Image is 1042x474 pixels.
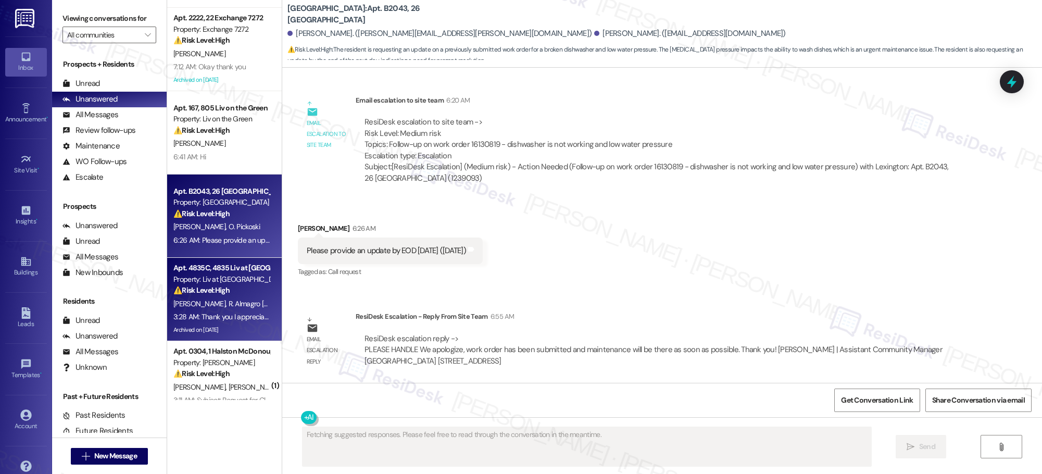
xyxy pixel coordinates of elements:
[173,222,229,231] span: [PERSON_NAME]
[307,334,347,367] div: Email escalation reply
[173,312,275,321] div: 3:28 AM: Thank you I appreciate it
[173,357,270,368] div: Property: [PERSON_NAME]
[356,311,966,326] div: ResiDesk Escalation - Reply From Site Team
[62,156,127,167] div: WO Follow-ups
[919,441,935,452] span: Send
[52,391,167,402] div: Past + Future Residents
[173,382,229,392] span: [PERSON_NAME]
[173,186,270,197] div: Apt. B2043, 26 [GEOGRAPHIC_DATA]
[350,223,375,234] div: 6:26 AM
[52,296,167,307] div: Residents
[356,95,966,109] div: Email escalation to site team
[40,370,42,377] span: •
[907,443,914,451] i: 
[62,410,125,421] div: Past Residents
[841,395,913,406] span: Get Conversation Link
[62,426,133,436] div: Future Residents
[173,299,229,308] span: [PERSON_NAME]
[172,73,271,86] div: Archived on [DATE]
[94,451,137,461] span: New Message
[71,448,148,465] button: New Message
[15,9,36,28] img: ResiDesk Logo
[834,389,920,412] button: Get Conversation Link
[5,406,47,434] a: Account
[287,3,496,26] b: [GEOGRAPHIC_DATA]: Apt. B2043, 26 [GEOGRAPHIC_DATA]
[172,323,271,336] div: Archived on [DATE]
[5,48,47,76] a: Inbox
[365,117,957,161] div: ResiDesk escalation to site team -> Risk Level: Medium risk Topics: Follow-up on work order 16130...
[173,139,225,148] span: [PERSON_NAME]
[5,253,47,281] a: Buildings
[62,78,100,89] div: Unread
[328,267,361,276] span: Call request
[925,389,1032,412] button: Share Conversation via email
[287,44,1042,67] span: : The resident is requesting an update on a previously submitted work order for a broken dishwash...
[62,94,118,105] div: Unanswered
[365,161,957,184] div: Subject: [ResiDesk Escalation] (Medium risk) - Action Needed (Follow-up on work order 16130819 - ...
[287,45,332,54] strong: ⚠️ Risk Level: High
[287,28,592,39] div: [PERSON_NAME]. ([PERSON_NAME][EMAIL_ADDRESS][PERSON_NAME][DOMAIN_NAME])
[303,427,871,466] textarea: Fetching suggested responses. Please feel free to read through the conversation in the meantime.
[298,264,483,279] div: Tagged as:
[594,28,786,39] div: [PERSON_NAME]. ([EMAIL_ADDRESS][DOMAIN_NAME])
[173,274,270,285] div: Property: Liv at [GEOGRAPHIC_DATA]
[173,263,270,273] div: Apt. 4835C, 4835 Liv at [GEOGRAPHIC_DATA]
[229,382,281,392] span: [PERSON_NAME]
[307,118,347,151] div: Email escalation to site team
[229,222,260,231] span: O. Pickoski
[173,103,270,114] div: Apt. 167, 805 Liv on the Green
[62,109,118,120] div: All Messages
[173,369,230,378] strong: ⚠️ Risk Level: High
[173,346,270,357] div: Apt. 0304, 1 Halston McDonough
[444,95,470,106] div: 6:20 AM
[173,24,270,35] div: Property: Exchange 7272
[62,141,120,152] div: Maintenance
[5,304,47,332] a: Leads
[36,216,37,223] span: •
[173,35,230,45] strong: ⚠️ Risk Level: High
[173,114,270,124] div: Property: Liv on the Green
[46,114,48,121] span: •
[173,62,246,71] div: 7:12 AM: Okay thank you
[298,223,483,238] div: [PERSON_NAME]
[173,197,270,208] div: Property: [GEOGRAPHIC_DATA]
[62,331,118,342] div: Unanswered
[5,151,47,179] a: Site Visit •
[173,13,270,23] div: Apt. 2222, 22 Exchange 7272
[896,435,946,458] button: Send
[62,315,100,326] div: Unread
[62,220,118,231] div: Unanswered
[997,443,1005,451] i: 
[229,299,314,308] span: R. Almagro [PERSON_NAME]
[932,395,1025,406] span: Share Conversation via email
[5,355,47,383] a: Templates •
[52,201,167,212] div: Prospects
[62,362,107,373] div: Unknown
[62,172,103,183] div: Escalate
[62,125,135,136] div: Review follow-ups
[62,10,156,27] label: Viewing conversations for
[173,126,230,135] strong: ⚠️ Risk Level: High
[307,245,466,256] div: Please provide an update by EOD [DATE] ([DATE])
[67,27,140,43] input: All communities
[173,235,351,245] div: 6:26 AM: Please provide an update by EOD [DATE] ([DATE])
[145,31,150,39] i: 
[62,267,123,278] div: New Inbounds
[365,333,943,366] div: ResiDesk escalation reply -> PLEASE HANDLE We apologize, work order has been submitted and mainte...
[5,202,47,230] a: Insights •
[173,285,230,295] strong: ⚠️ Risk Level: High
[37,165,39,172] span: •
[62,236,100,247] div: Unread
[173,209,230,218] strong: ⚠️ Risk Level: High
[173,49,225,58] span: [PERSON_NAME]
[82,452,90,460] i: 
[62,346,118,357] div: All Messages
[52,59,167,70] div: Prospects + Residents
[488,311,514,322] div: 6:55 AM
[62,252,118,263] div: All Messages
[173,152,206,161] div: 6:41 AM: Hi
